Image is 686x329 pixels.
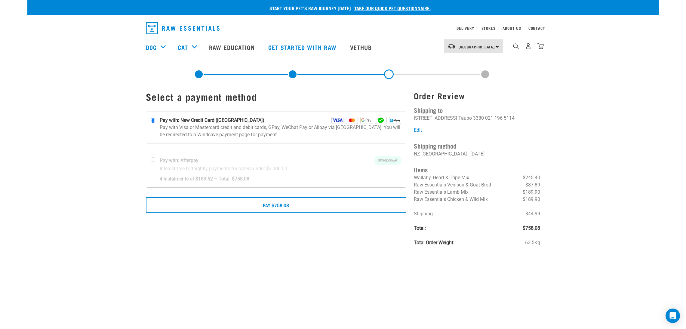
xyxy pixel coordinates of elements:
[346,117,358,124] img: Mastercard
[448,44,456,49] img: van-moving.png
[389,117,401,124] img: Alipay
[414,127,422,133] a: Edit
[523,189,540,196] span: $189.90
[414,211,434,217] span: Shipping:
[458,115,484,121] li: Taupo 3330
[331,117,343,124] img: Visa
[27,35,659,59] nav: dropdown navigation
[360,117,372,124] img: GPay
[344,35,380,59] a: Vethub
[457,27,474,29] a: Delivery
[523,225,540,232] span: $758.08
[178,43,188,52] a: Cat
[146,197,407,212] button: Pay $758.08
[523,196,540,203] span: $189.90
[146,43,157,52] a: Dog
[528,27,545,29] a: Contact
[160,117,264,124] strong: Pay with: New Credit Card ([GEOGRAPHIC_DATA])
[414,141,540,150] h4: Shipping method
[537,43,544,49] img: home-icon@2x.png
[375,117,387,124] img: WeChat
[414,240,454,245] strong: Total Order Weight:
[414,115,457,121] li: [STREET_ADDRESS]
[525,239,540,246] span: 63.5Kg
[485,115,515,121] li: 021 196 5114
[150,118,155,123] input: Pay with: New Credit Card ([GEOGRAPHIC_DATA]) Visa Mastercard GPay WeChat Alipay Pay with Visa or...
[414,175,469,180] span: Wallaby, Heart & Tripe Mix
[160,124,401,138] p: Pay with Visa or Mastercard credit and debit cards, GPay, WeChat Pay or Alipay via [GEOGRAPHIC_DA...
[414,105,540,115] h4: Shipping to
[525,181,540,189] span: $87.89
[146,91,407,102] h1: Select a payment method
[459,46,495,48] span: [GEOGRAPHIC_DATA]
[666,309,680,323] div: Open Intercom Messenger
[414,225,426,231] strong: Total:
[262,35,344,59] a: Get started with Raw
[513,43,519,49] img: home-icon-1@2x.png
[503,27,521,29] a: About Us
[414,196,488,202] span: Raw Essentials Chicken & Wild Mix
[414,182,493,188] span: Raw Essentials Venison & Goat Broth
[414,189,469,195] span: Raw Essentials Lamb Mix
[354,7,431,9] a: take our quick pet questionnaire.
[414,91,540,100] h3: Order Review
[32,5,663,12] p: Start your pet’s raw journey [DATE] –
[203,35,262,59] a: Raw Education
[525,210,540,217] span: $44.99
[523,174,540,181] span: $245.40
[414,165,540,174] h4: Items
[146,22,220,34] img: Raw Essentials Logo
[141,20,545,37] nav: dropdown navigation
[414,150,540,158] p: NZ [GEOGRAPHIC_DATA] - [DATE]
[525,43,531,49] img: user.png
[481,27,496,29] a: Stores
